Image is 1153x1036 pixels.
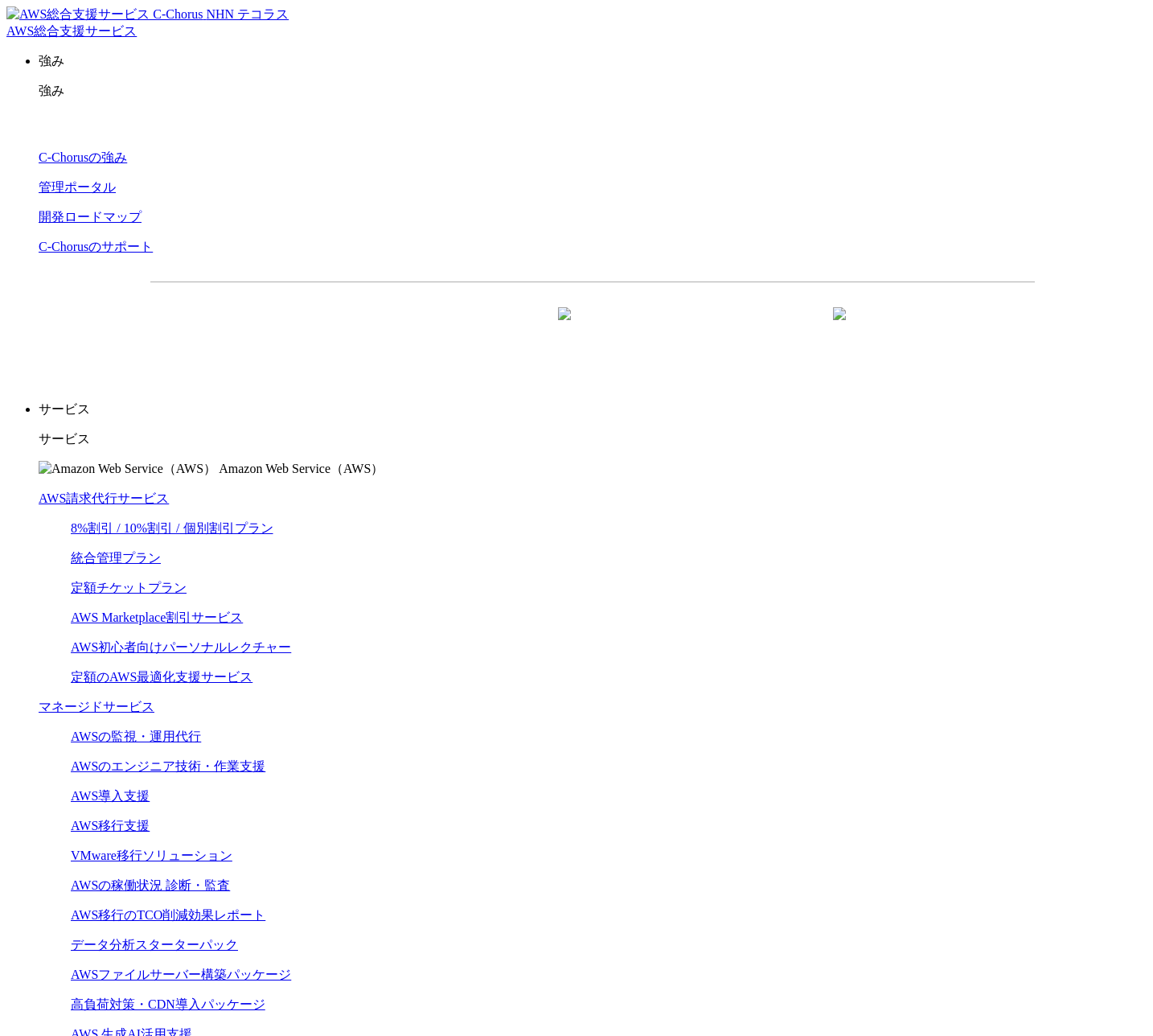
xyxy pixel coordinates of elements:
a: 開発ロードマップ [39,210,142,224]
p: 強み [39,83,1147,100]
img: Amazon Web Service（AWS） [39,461,216,478]
a: マネージドサービス [39,700,154,713]
a: 管理ポータル [39,180,116,194]
a: 8%割引 / 10%割引 / 個別割引プラン [71,521,273,535]
a: 資料を請求する [326,308,585,348]
a: AWS請求代行サービス [39,491,169,505]
a: AWS総合支援サービス C-Chorus NHN テコラスAWS総合支援サービス [6,7,289,38]
a: まずは相談する [601,308,860,348]
a: AWS Marketplace割引サービス [71,610,243,624]
a: AWS導入支援 [71,789,150,803]
a: AWS移行のTCO削減効果レポート [71,908,265,922]
img: 矢印 [558,307,571,349]
a: AWS移行支援 [71,819,150,832]
a: VMware移行ソリューション [71,849,232,862]
a: AWSのエンジニア技術・作業支援 [71,759,265,773]
img: 矢印 [833,307,846,349]
p: サービス [39,431,1147,448]
a: 定額のAWS最適化支援サービス [71,670,252,684]
a: AWS初心者向けパーソナルレクチャー [71,640,291,654]
span: Amazon Web Service（AWS） [219,462,384,475]
a: AWSファイルサーバー構築パッケージ [71,968,291,981]
a: データ分析スターターパック [71,938,238,952]
a: C-Chorusのサポート [39,240,153,253]
a: 定額チケットプラン [71,581,187,594]
a: AWSの稼働状況 診断・監査 [71,878,230,892]
a: AWSの監視・運用代行 [71,730,201,743]
a: C-Chorusの強み [39,150,127,164]
p: 強み [39,53,1147,70]
img: AWS総合支援サービス C-Chorus [6,6,203,23]
a: 高負荷対策・CDN導入パッケージ [71,997,265,1011]
p: サービス [39,401,1147,418]
a: 統合管理プラン [71,551,161,565]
